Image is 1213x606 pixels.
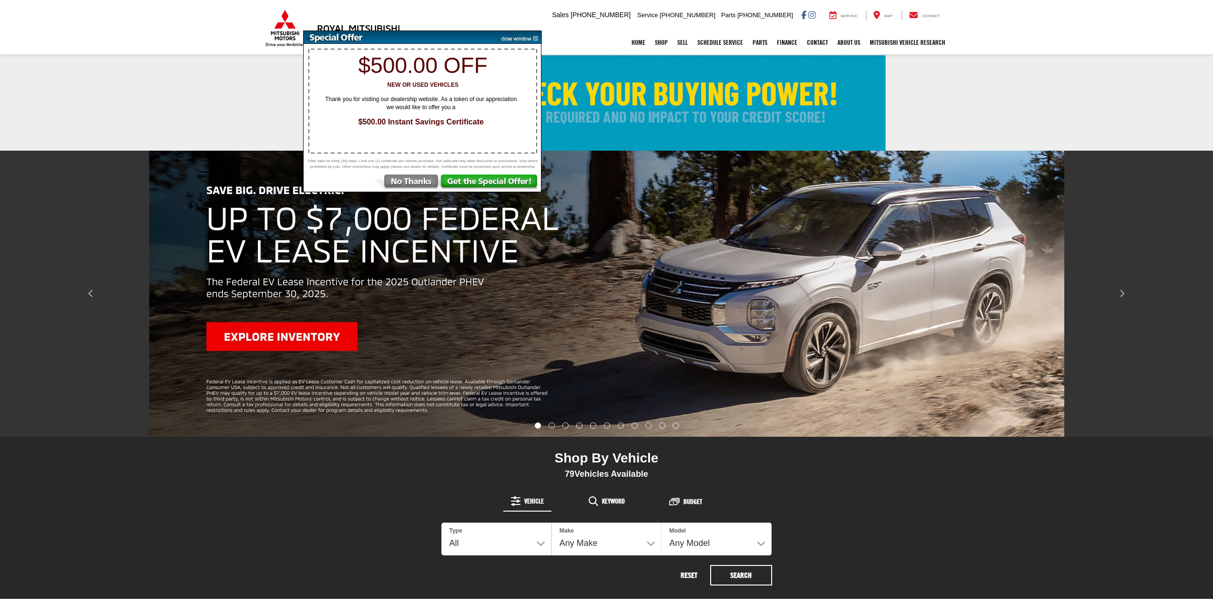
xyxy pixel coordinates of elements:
a: Instagram: Click to visit our Instagram page [808,11,815,19]
span: Vehicle [524,498,544,504]
span: Contact [922,14,940,18]
li: Go to slide number 1. [535,422,541,429]
a: Service [822,10,865,20]
img: Check Your Buying Power [328,55,886,151]
span: Offer valid for thirty (30) days. Limit one (1) certificate per vehicle purchase. Not valid with ... [306,158,540,170]
h3: Royal Mitsubishi [317,23,400,33]
img: Special Offer [304,31,494,44]
img: Get the Special Offer [440,175,541,192]
li: Go to slide number 9. [645,422,652,429]
span: Thank you for visiting our dealership website. As a token of our appreciation we would like to of... [318,95,523,112]
span: 79 [565,469,574,479]
a: Contact [902,10,948,20]
li: Go to slide number 8. [632,422,638,429]
a: Contact [802,31,833,54]
button: Click to view next picture. [1031,170,1213,418]
span: Budget [683,498,702,505]
li: Go to slide number 3. [562,422,569,429]
img: No Thanks, Continue to Website [374,175,440,192]
div: Vehicles Available [441,469,772,479]
a: Map [866,10,899,20]
span: [PHONE_NUMBER] [571,11,631,19]
button: Search [710,565,772,585]
li: Go to slide number 7. [618,422,624,429]
a: Schedule Service: Opens in a new tab [693,31,748,54]
label: Type [449,527,462,535]
a: Shop [650,31,673,54]
a: About Us [833,31,865,54]
h3: New or Used Vehicles [309,82,537,88]
li: Go to slide number 4. [576,422,582,429]
img: close window [494,31,542,44]
label: Model [669,527,686,535]
img: Save Big. Drive Electric [149,151,1064,437]
label: Make [560,527,574,535]
li: Go to slide number 6. [604,422,610,429]
a: Finance [772,31,802,54]
span: Service [841,14,857,18]
li: Go to slide number 2. [549,422,555,429]
img: Mitsubishi [264,10,306,47]
span: Service [637,11,658,19]
h1: $500.00 off [309,53,537,78]
div: Shop By Vehicle [441,450,772,469]
span: [PHONE_NUMBER] [660,11,715,19]
span: $500.00 Instant Savings Certificate [314,117,528,128]
a: Parts: Opens in a new tab [748,31,772,54]
span: Sales [552,11,569,19]
span: Map [884,14,892,18]
a: Home [627,31,650,54]
span: [PHONE_NUMBER] [737,11,793,19]
a: Sell [673,31,693,54]
li: Go to slide number 5. [590,422,596,429]
a: Facebook: Click to visit our Facebook page [801,11,806,19]
li: Go to slide number 10. [659,422,665,429]
span: Parts [721,11,735,19]
li: Go to slide number 11. [673,422,679,429]
a: Mitsubishi Vehicle Research [865,31,950,54]
button: Reset [670,565,708,585]
span: Keyword [602,498,625,504]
